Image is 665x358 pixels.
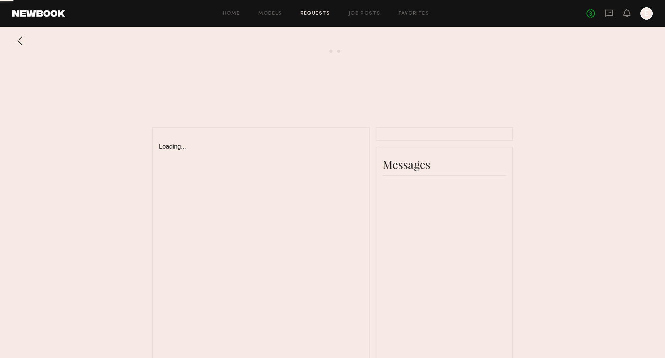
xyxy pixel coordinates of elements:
a: Job Posts [349,11,381,16]
a: Favorites [399,11,429,16]
div: Loading... [159,134,363,150]
a: Home [223,11,240,16]
a: E [640,7,653,20]
a: Requests [301,11,330,16]
a: Models [258,11,282,16]
div: Messages [383,157,506,172]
